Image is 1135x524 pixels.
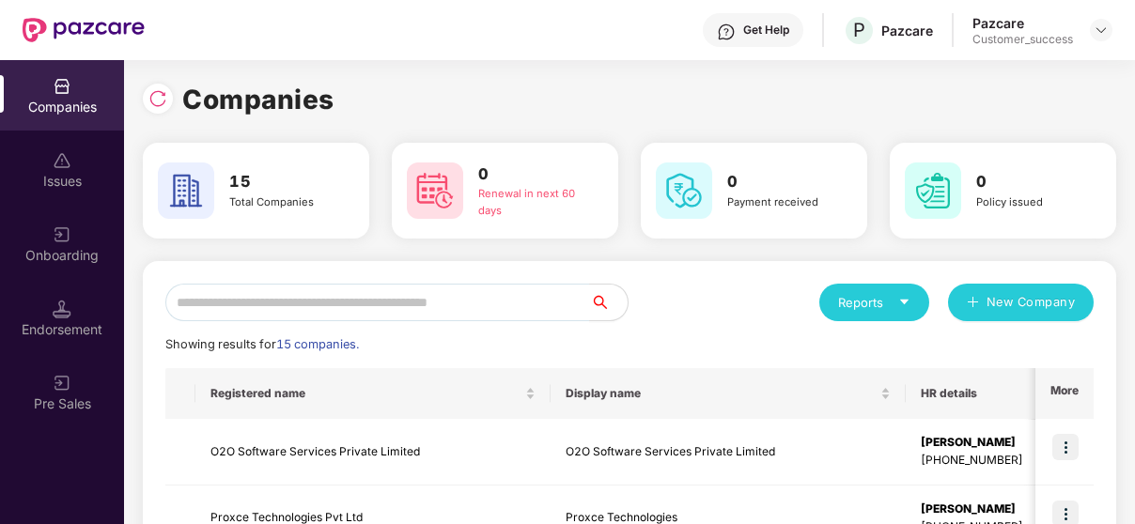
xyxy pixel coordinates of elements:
[1094,23,1109,38] img: svg+xml;base64,PHN2ZyBpZD0iRHJvcGRvd24tMzJ4MzIiIHhtbG5zPSJodHRwOi8vd3d3LnczLm9yZy8yMDAwL3N2ZyIgd2...
[229,194,337,211] div: Total Companies
[148,89,167,108] img: svg+xml;base64,PHN2ZyBpZD0iUmVsb2FkLTMyeDMyIiB4bWxucz0iaHR0cDovL3d3dy53My5vcmcvMjAwMC9zdmciIHdpZH...
[53,374,71,393] img: svg+xml;base64,PHN2ZyB3aWR0aD0iMjAiIGhlaWdodD0iMjAiIHZpZXdCb3g9IjAgMCAyMCAyMCIgZmlsbD0ibm9uZSIgeG...
[976,170,1084,194] h3: 0
[838,293,910,312] div: Reports
[976,194,1084,211] div: Policy issued
[898,296,910,308] span: caret-down
[906,368,1038,419] th: HR details
[229,170,337,194] h3: 15
[195,368,551,419] th: Registered name
[53,77,71,96] img: svg+xml;base64,PHN2ZyBpZD0iQ29tcGFuaWVzIiB4bWxucz0iaHR0cDovL3d3dy53My5vcmcvMjAwMC9zdmciIHdpZHRoPS...
[972,14,1073,32] div: Pazcare
[589,284,629,321] button: search
[987,293,1076,312] span: New Company
[921,452,1023,470] div: [PHONE_NUMBER]
[727,194,835,211] div: Payment received
[53,225,71,244] img: svg+xml;base64,PHN2ZyB3aWR0aD0iMjAiIGhlaWdodD0iMjAiIHZpZXdCb3g9IjAgMCAyMCAyMCIgZmlsbD0ibm9uZSIgeG...
[881,22,933,39] div: Pazcare
[921,501,1023,518] div: [PERSON_NAME]
[158,162,214,219] img: svg+xml;base64,PHN2ZyB4bWxucz0iaHR0cDovL3d3dy53My5vcmcvMjAwMC9zdmciIHdpZHRoPSI2MCIgaGVpZ2h0PSI2MC...
[53,151,71,170] img: svg+xml;base64,PHN2ZyBpZD0iSXNzdWVzX2Rpc2FibGVkIiB4bWxucz0iaHR0cDovL3d3dy53My5vcmcvMjAwMC9zdmciIH...
[195,419,551,485] td: O2O Software Services Private Limited
[967,296,979,311] span: plus
[551,419,906,485] td: O2O Software Services Private Limited
[589,295,628,310] span: search
[182,79,334,120] h1: Companies
[1052,434,1079,460] img: icon
[210,386,521,401] span: Registered name
[948,284,1094,321] button: plusNew Company
[717,23,736,41] img: svg+xml;base64,PHN2ZyBpZD0iSGVscC0zMngzMiIgeG1sbnM9Imh0dHA6Ly93d3cudzMub3JnLzIwMDAvc3ZnIiB3aWR0aD...
[478,162,586,187] h3: 0
[478,186,586,219] div: Renewal in next 60 days
[972,32,1073,47] div: Customer_success
[551,368,906,419] th: Display name
[921,434,1023,452] div: [PERSON_NAME]
[656,162,712,219] img: svg+xml;base64,PHN2ZyB4bWxucz0iaHR0cDovL3d3dy53My5vcmcvMjAwMC9zdmciIHdpZHRoPSI2MCIgaGVpZ2h0PSI2MC...
[1035,368,1094,419] th: More
[905,162,961,219] img: svg+xml;base64,PHN2ZyB4bWxucz0iaHR0cDovL3d3dy53My5vcmcvMjAwMC9zdmciIHdpZHRoPSI2MCIgaGVpZ2h0PSI2MC...
[566,386,877,401] span: Display name
[53,300,71,318] img: svg+xml;base64,PHN2ZyB3aWR0aD0iMTQuNSIgaGVpZ2h0PSIxNC41IiB2aWV3Qm94PSIwIDAgMTYgMTYiIGZpbGw9Im5vbm...
[743,23,789,38] div: Get Help
[165,337,359,351] span: Showing results for
[853,19,865,41] span: P
[407,162,463,219] img: svg+xml;base64,PHN2ZyB4bWxucz0iaHR0cDovL3d3dy53My5vcmcvMjAwMC9zdmciIHdpZHRoPSI2MCIgaGVpZ2h0PSI2MC...
[23,18,145,42] img: New Pazcare Logo
[276,337,359,351] span: 15 companies.
[727,170,835,194] h3: 0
